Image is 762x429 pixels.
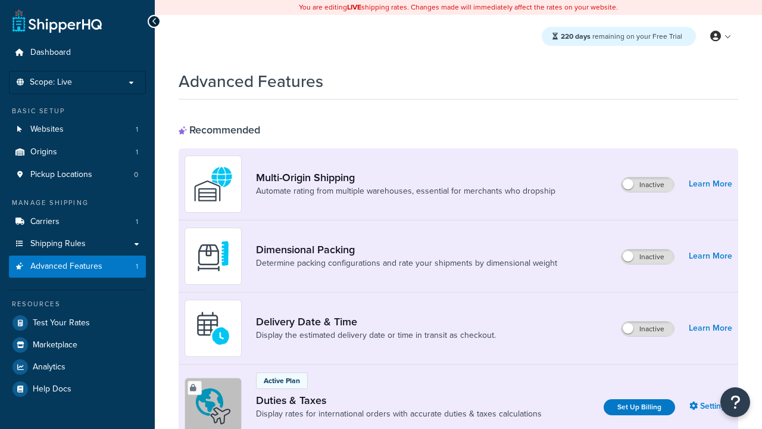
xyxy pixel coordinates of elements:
[30,147,57,157] span: Origins
[689,320,732,337] a: Learn More
[9,378,146,400] a: Help Docs
[9,164,146,186] li: Pickup Locations
[33,384,71,394] span: Help Docs
[256,171,555,184] a: Multi-Origin Shipping
[9,164,146,186] a: Pickup Locations0
[192,307,234,349] img: gfkeb5ejjkALwAAAABJRU5ErkJggg==
[192,163,234,205] img: WatD5o0RtDAAAAAElFTkSuQmCC
[347,2,361,13] b: LIVE
[136,147,138,157] span: 1
[9,299,146,309] div: Resources
[136,125,138,135] span: 1
[604,399,675,415] a: Set Up Billing
[720,387,750,417] button: Open Resource Center
[256,257,557,269] a: Determine packing configurations and rate your shipments by dimensional weight
[9,233,146,255] a: Shipping Rules
[9,119,146,141] li: Websites
[9,256,146,278] li: Advanced Features
[689,248,732,265] a: Learn More
[30,170,92,180] span: Pickup Locations
[622,250,674,264] label: Inactive
[30,217,60,227] span: Carriers
[179,70,323,93] h1: Advanced Features
[30,77,72,88] span: Scope: Live
[256,315,496,328] a: Delivery Date & Time
[134,170,138,180] span: 0
[689,398,732,415] a: Settings
[622,322,674,336] label: Inactive
[9,106,146,116] div: Basic Setup
[256,329,496,341] a: Display the estimated delivery date or time in transit as checkout.
[561,31,682,42] span: remaining on your Free Trial
[179,123,260,136] div: Recommended
[9,356,146,378] a: Analytics
[9,334,146,356] a: Marketplace
[33,340,77,350] span: Marketplace
[256,185,555,197] a: Automate rating from multiple warehouses, essential for merchants who dropship
[9,141,146,163] li: Origins
[9,141,146,163] a: Origins1
[9,312,146,334] a: Test Your Rates
[30,125,64,135] span: Websites
[136,217,138,227] span: 1
[192,235,234,277] img: DTVBYsAAAAAASUVORK5CYII=
[33,318,90,328] span: Test Your Rates
[9,198,146,208] div: Manage Shipping
[561,31,591,42] strong: 220 days
[30,262,102,272] span: Advanced Features
[9,211,146,233] a: Carriers1
[264,375,300,386] p: Active Plan
[9,256,146,278] a: Advanced Features1
[256,394,542,407] a: Duties & Taxes
[30,48,71,58] span: Dashboard
[9,42,146,64] a: Dashboard
[689,176,732,192] a: Learn More
[9,119,146,141] a: Websites1
[33,362,65,372] span: Analytics
[30,239,86,249] span: Shipping Rules
[9,211,146,233] li: Carriers
[256,408,542,420] a: Display rates for international orders with accurate duties & taxes calculations
[256,243,557,256] a: Dimensional Packing
[622,178,674,192] label: Inactive
[136,262,138,272] span: 1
